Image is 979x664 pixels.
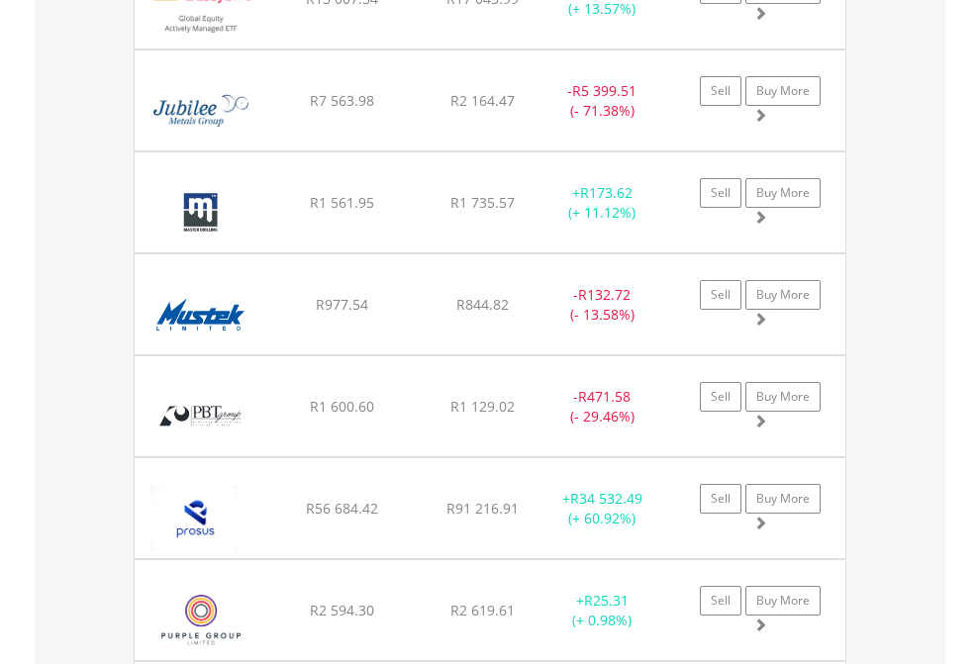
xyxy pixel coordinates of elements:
[584,591,629,610] span: R25.31
[310,397,374,416] span: R1 600.60
[540,387,664,427] div: - (- 29.46%)
[580,183,633,202] span: R173.62
[145,279,256,349] img: EQU.ZA.MST.png
[310,601,374,619] span: R2 594.30
[745,178,821,208] a: Buy More
[310,193,374,212] span: R1 561.95
[316,295,368,314] span: R977.54
[450,397,515,416] span: R1 129.02
[540,285,664,325] div: - (- 13.58%)
[540,591,664,630] div: + (+ 0.98%)
[578,387,631,406] span: R471.58
[450,193,515,212] span: R1 735.57
[540,81,664,121] div: - (- 71.38%)
[700,586,741,616] a: Sell
[572,81,636,100] span: R5 399.51
[700,76,741,106] a: Sell
[446,499,519,518] span: R91 216.91
[745,484,821,514] a: Buy More
[700,178,741,208] a: Sell
[145,177,256,247] img: EQU.ZA.MDI.png
[450,91,515,110] span: R2 164.47
[540,183,664,223] div: + (+ 11.12%)
[745,76,821,106] a: Buy More
[145,483,245,553] img: EQU.ZA.PRX.png
[456,295,509,314] span: R844.82
[745,586,821,616] a: Buy More
[145,585,258,655] img: EQU.ZA.PPE.png
[745,280,821,310] a: Buy More
[700,280,741,310] a: Sell
[310,91,374,110] span: R7 563.98
[570,489,642,508] span: R34 532.49
[700,382,741,412] a: Sell
[540,489,664,528] div: + (+ 60.92%)
[145,381,256,451] img: EQU.ZA.PBG.png
[450,601,515,619] span: R2 619.61
[700,484,741,514] a: Sell
[578,285,631,304] span: R132.72
[145,75,258,145] img: EQU.ZA.JBL.png
[306,499,378,518] span: R56 684.42
[745,382,821,412] a: Buy More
